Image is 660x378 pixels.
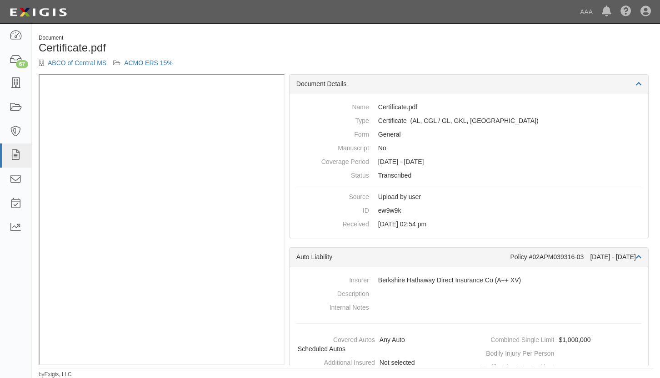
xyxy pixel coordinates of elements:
img: logo-5460c22ac91f19d4615b14bd174203de0afe785f0fc80cf4dbbc73dc1793850b.png [7,4,70,20]
dd: Auto Liability Commercial General Liability / Garage Liability Garage Keepers Liability On-Hook [296,114,641,128]
dt: Bodily Injury Per Person [472,347,554,358]
a: ABCO of Central MS [48,59,106,66]
dd: [DATE] 02:54 pm [296,217,641,231]
dd: Transcribed [296,169,641,182]
dt: Coverage Period [296,155,369,166]
div: Policy #02APM039316-03 [DATE] - [DATE] [510,252,641,261]
dt: Form [296,128,369,139]
dt: Bodily Injury Per Accident [472,360,554,372]
dd: $1,000,000 [472,333,645,347]
a: Exigis, LLC [45,371,72,378]
a: AAA [575,3,597,21]
div: Document [39,34,339,42]
h1: Certificate.pdf [39,42,339,54]
dd: [DATE] - [DATE] [296,155,641,169]
dd: General [296,128,641,141]
dt: Description [296,287,369,298]
dd: Certificate.pdf [296,100,641,114]
dd: Not selected [293,356,465,369]
dd: No [296,141,641,155]
div: 67 [16,60,28,68]
a: ACMO ERS 15% [124,59,173,66]
dt: Insurer [296,273,369,285]
dd: Any Auto, Scheduled Autos [293,333,465,356]
dd: ew9w9k [296,204,641,217]
i: Help Center - Complianz [620,6,631,17]
dt: Manuscript [296,141,369,153]
div: Auto Liability [296,252,510,261]
dd: Berkshire Hathaway Direct Insurance Co (A++ XV) [296,273,641,287]
dt: Status [296,169,369,180]
dt: Internal Notes [296,301,369,312]
dt: Received [296,217,369,229]
dt: ID [296,204,369,215]
dt: Type [296,114,369,125]
dt: Source [296,190,369,201]
dt: Combined Single Limit [472,333,554,344]
dt: Additional Insured [293,356,375,367]
dt: Covered Autos [293,333,375,344]
dd: Upload by user [296,190,641,204]
dt: Name [296,100,369,112]
div: Document Details [290,75,648,93]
